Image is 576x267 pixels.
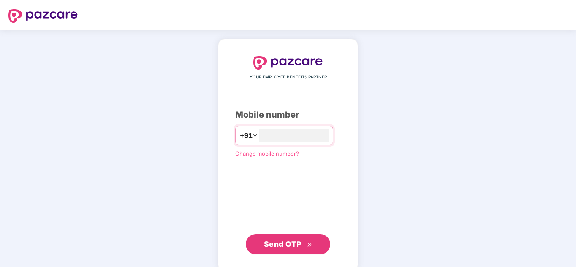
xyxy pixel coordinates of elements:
span: down [253,133,258,138]
span: +91 [240,130,253,141]
a: Change mobile number? [235,150,299,157]
span: YOUR EMPLOYEE BENEFITS PARTNER [250,74,327,81]
span: double-right [307,242,312,248]
img: logo [253,56,323,70]
button: Send OTPdouble-right [246,234,330,254]
div: Mobile number [235,108,341,121]
span: Send OTP [264,240,302,248]
img: logo [8,9,78,23]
